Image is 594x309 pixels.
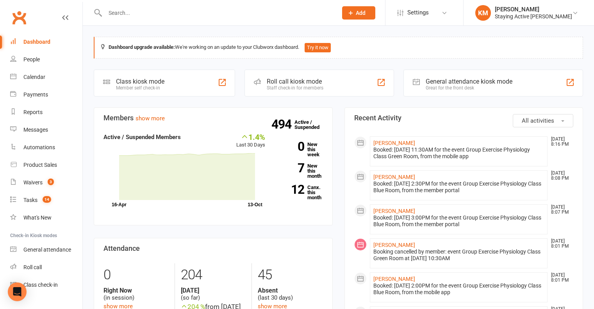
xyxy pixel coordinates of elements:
a: [PERSON_NAME] [373,276,415,282]
div: Roll call kiosk mode [267,78,323,85]
div: What's New [23,214,52,221]
div: Waivers [23,179,43,186]
a: 494Active / Suspended [294,114,329,136]
strong: Active / Suspended Members [103,134,181,141]
div: General attendance kiosk mode [426,78,512,85]
div: Booked: [DATE] 3:00PM for the event Group Exercise Physiology Class Blue Room, from the member po... [373,214,544,228]
div: General attendance [23,246,71,253]
div: Booked: [DATE] 2:00PM for the event Group Exercise Physiology Class Blue Room, from the mobile app [373,282,544,296]
strong: 0 [277,141,304,152]
a: Calendar [10,68,82,86]
div: Automations [23,144,55,150]
strong: 494 [271,118,294,130]
h3: Members [103,114,323,122]
a: Messages [10,121,82,139]
div: Messages [23,127,48,133]
div: 45 [258,263,323,287]
a: Reports [10,104,82,121]
div: [PERSON_NAME] [495,6,572,13]
div: Booking cancelled by member: event Group Exercise Physiology Class Green Room at [DATE] 10:30AM [373,248,544,262]
h3: Recent Activity [354,114,574,122]
div: Staying Active [PERSON_NAME] [495,13,572,20]
a: show more [136,115,165,122]
div: 1.4% [236,132,265,141]
div: Dashboard [23,39,50,45]
a: Waivers 3 [10,174,82,191]
div: Reports [23,109,43,115]
time: [DATE] 8:01 PM [547,239,573,249]
div: Booked: [DATE] 11:30AM for the event Group Exercise Physiology Class Green Room, from the mobile app [373,146,544,160]
a: [PERSON_NAME] [373,242,415,248]
a: Class kiosk mode [10,276,82,294]
a: 7New this month [277,163,323,179]
span: Add [356,10,366,16]
div: Payments [23,91,48,98]
strong: Absent [258,287,323,294]
a: Tasks 14 [10,191,82,209]
a: What's New [10,209,82,227]
span: 14 [43,196,51,203]
time: [DATE] 8:07 PM [547,205,573,215]
span: All activities [522,117,554,124]
button: All activities [513,114,573,127]
a: [PERSON_NAME] [373,208,415,214]
a: [PERSON_NAME] [373,140,415,146]
a: 12Canx. this month [277,185,323,200]
div: Open Intercom Messenger [8,282,27,301]
div: Staff check-in for members [267,85,323,91]
h3: Attendance [103,245,323,252]
div: (last 30 days) [258,287,323,302]
div: Member self check-in [116,85,164,91]
time: [DATE] 8:08 PM [547,171,573,181]
div: Product Sales [23,162,57,168]
a: Clubworx [9,8,29,27]
a: Roll call [10,259,82,276]
div: Class kiosk mode [116,78,164,85]
span: 3 [48,179,54,185]
div: Last 30 Days [236,132,265,149]
div: Tasks [23,197,37,203]
div: Booked: [DATE] 2:30PM for the event Group Exercise Physiology Class Blue Room, from the member po... [373,180,544,194]
div: Calendar [23,74,45,80]
a: People [10,51,82,68]
time: [DATE] 8:16 PM [547,137,573,147]
strong: Right Now [103,287,169,294]
a: General attendance kiosk mode [10,241,82,259]
div: We're working on an update to your Clubworx dashboard. [94,37,583,59]
a: Payments [10,86,82,104]
strong: 7 [277,162,304,174]
div: People [23,56,40,63]
div: (in session) [103,287,169,302]
input: Search... [103,7,332,18]
a: [PERSON_NAME] [373,174,415,180]
a: Product Sales [10,156,82,174]
div: Roll call [23,264,42,270]
time: [DATE] 8:01 PM [547,273,573,283]
a: Automations [10,139,82,156]
strong: Dashboard upgrade available: [109,44,175,50]
a: Dashboard [10,33,82,51]
div: 0 [103,263,169,287]
strong: [DATE] [181,287,246,294]
button: Add [342,6,375,20]
button: Try it now [305,43,331,52]
div: (so far) [181,287,246,302]
a: 0New this week [277,142,323,157]
div: Great for the front desk [426,85,512,91]
strong: 12 [277,184,304,195]
div: KM [475,5,491,21]
div: Class check-in [23,282,58,288]
div: 204 [181,263,246,287]
span: Settings [407,4,429,21]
